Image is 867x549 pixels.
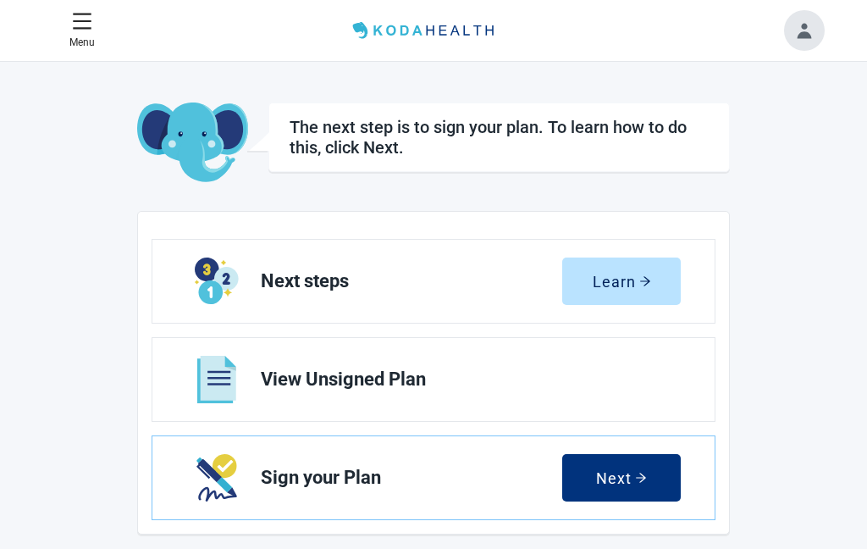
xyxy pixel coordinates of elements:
h1: The next step is to sign your plan. To learn how to do this, click Next. [290,117,709,158]
div: Next [596,469,647,486]
button: Toggle account menu [784,10,825,51]
span: arrow-right [639,275,651,287]
div: Learn [593,273,651,290]
p: Menu [69,35,95,51]
span: Next steps [261,271,562,291]
span: Sign your Plan [261,468,562,488]
img: Koda Elephant [137,103,248,184]
button: Close Menu [63,4,102,58]
img: Koda Health [346,17,504,44]
button: Learnarrow-right [562,258,681,305]
a: View View Unsigned Plan section [152,338,715,421]
button: Nextarrow-right [562,454,681,502]
a: Learn Next steps section [152,240,715,323]
a: Next Sign your Plan section [152,436,715,519]
span: arrow-right [635,472,647,484]
span: View Unsigned Plan [261,369,667,390]
span: menu [72,11,92,31]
